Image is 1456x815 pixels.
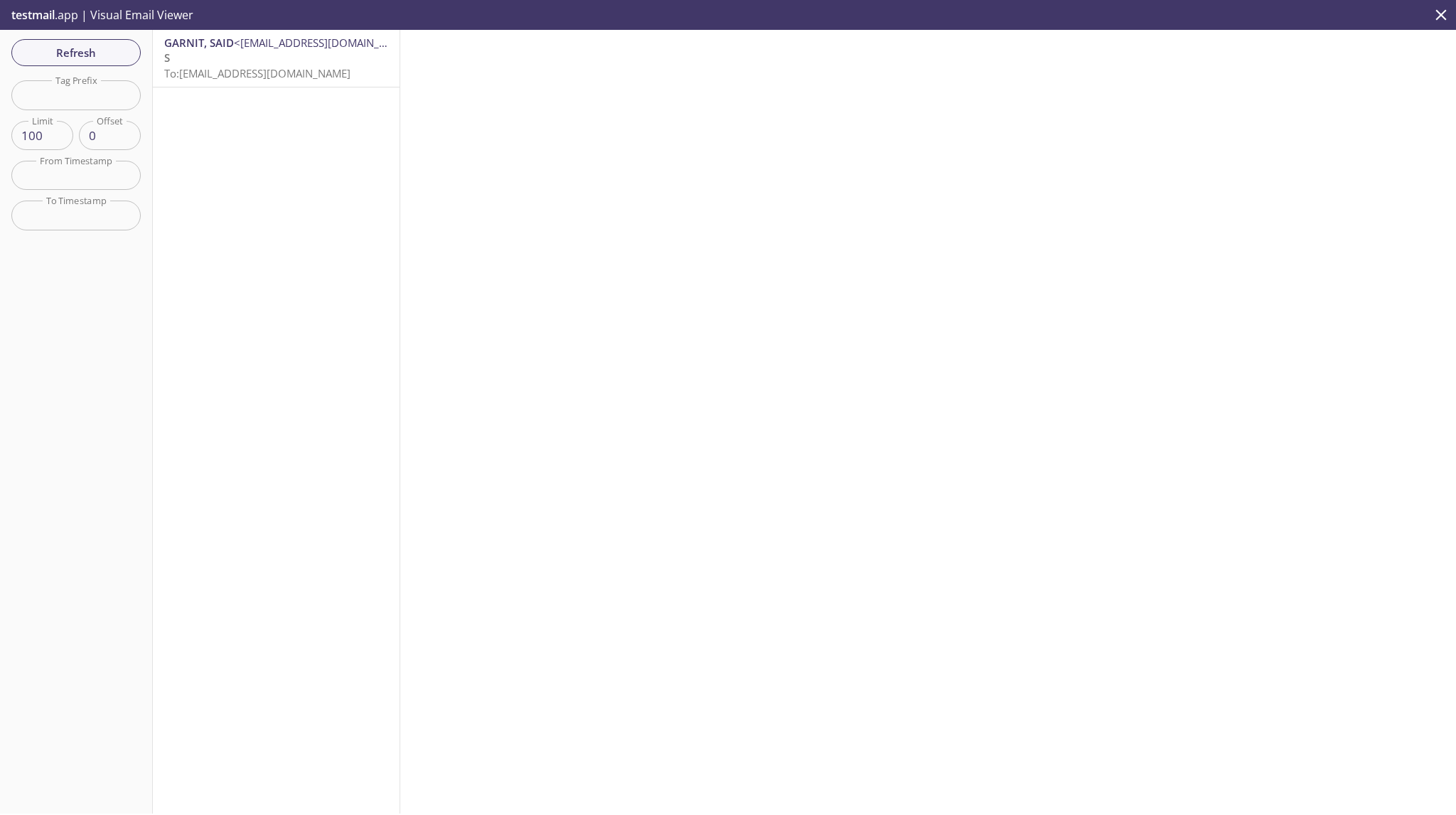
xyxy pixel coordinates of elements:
nav: emails [153,30,400,87]
span: Refresh [23,43,129,62]
span: <[EMAIL_ADDRESS][DOMAIN_NAME]> [234,36,418,50]
span: testmail [11,7,55,23]
span: S [164,50,170,65]
span: To: [EMAIL_ADDRESS][DOMAIN_NAME] [164,66,350,80]
span: GARNIT, SAID [164,36,234,50]
button: Refresh [11,39,141,66]
div: GARNIT, SAID<[EMAIL_ADDRESS][DOMAIN_NAME]>STo:[EMAIL_ADDRESS][DOMAIN_NAME] [153,30,400,87]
